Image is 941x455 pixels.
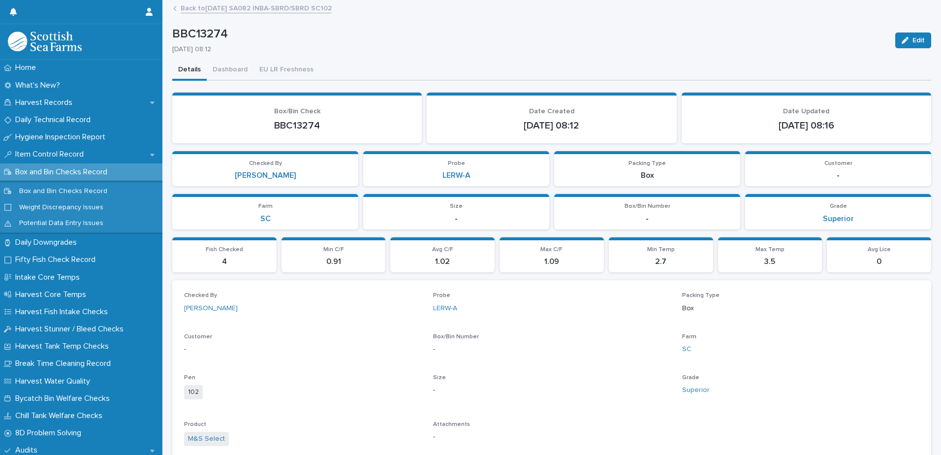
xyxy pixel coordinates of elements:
[433,385,670,395] p: -
[682,344,691,355] a: SC
[11,98,80,107] p: Harvest Records
[369,214,543,224] p: -
[172,45,883,54] p: [DATE] 08:12
[11,132,113,142] p: Hygiene Inspection Report
[181,2,332,13] a: Back to[DATE] SA082 INBA-SBRD/SBRD SC102
[11,325,131,334] p: Harvest Stunner / Bleed Checks
[323,247,344,253] span: Min C/F
[11,219,111,227] p: Potential Data Entry Issues
[184,422,206,427] span: Product
[560,214,734,224] p: -
[11,290,94,299] p: Harvest Core Temps
[184,344,421,355] p: -
[505,257,598,266] p: 1.09
[11,342,117,351] p: Harvest Tank Temp Checks
[8,32,82,51] img: mMrefqRFQpe26GRNOUkG
[184,303,238,314] a: [PERSON_NAME]
[11,446,45,455] p: Audits
[433,292,450,298] span: Probe
[274,108,320,115] span: Box/Bin Check
[11,187,115,195] p: Box and Bin Checks Record
[682,303,919,314] p: Box
[206,247,243,253] span: Fish Checked
[783,108,829,115] span: Date Updated
[755,247,784,253] span: Max Temp
[11,411,110,421] p: Chill Tank Welfare Checks
[682,375,699,381] span: Grade
[433,422,470,427] span: Attachments
[450,203,463,209] span: Size
[11,394,118,403] p: Bycatch Bin Welfare Checks
[235,171,296,180] a: [PERSON_NAME]
[751,171,925,180] p: -
[433,344,670,355] p: -
[682,292,720,298] span: Packing Type
[442,171,470,180] a: LERW-A
[615,257,707,266] p: 2.7
[433,334,479,340] span: Box/Bin Number
[833,257,925,266] p: 0
[11,359,119,368] p: Break Time Cleaning Record
[682,334,696,340] span: Farm
[287,257,380,266] p: 0.91
[184,292,217,298] span: Checked By
[178,257,271,266] p: 4
[540,247,563,253] span: Max C/F
[184,120,410,131] p: BBC13274
[253,60,319,81] button: EU LR Freshness
[11,63,44,72] p: Home
[11,115,98,125] p: Daily Technical Record
[172,60,207,81] button: Details
[682,385,710,395] a: Superior
[824,161,852,166] span: Customer
[433,303,457,314] a: LERW-A
[11,428,89,438] p: 8D Problem Solving
[823,214,854,224] a: Superior
[11,150,92,159] p: Item Control Record
[258,203,273,209] span: Farm
[11,307,116,317] p: Harvest Fish Intake Checks
[628,161,666,166] span: Packing Type
[439,120,664,131] p: [DATE] 08:12
[647,247,675,253] span: Min Temp
[184,375,195,381] span: Pen
[433,432,670,442] p: -
[868,247,891,253] span: Avg Lice
[625,203,670,209] span: Box/Bin Number
[11,203,111,212] p: Weight Discrepancy Issues
[560,171,734,180] p: Box
[724,257,816,266] p: 3.5
[895,32,931,48] button: Edit
[184,334,212,340] span: Customer
[448,161,465,166] span: Probe
[830,203,847,209] span: Grade
[172,27,887,41] p: BBC13274
[11,273,88,282] p: Intake Core Temps
[432,247,453,253] span: Avg C/F
[912,37,925,44] span: Edit
[529,108,574,115] span: Date Created
[693,120,919,131] p: [DATE] 08:16
[184,385,203,399] span: 102
[11,255,103,264] p: Fifty Fish Check Record
[11,238,85,247] p: Daily Downgrades
[188,434,225,444] a: M&S Select
[249,161,282,166] span: Checked By
[11,81,68,90] p: What's New?
[260,214,271,224] a: SC
[207,60,253,81] button: Dashboard
[396,257,489,266] p: 1.02
[11,377,98,386] p: Harvest Water Quality
[11,167,115,177] p: Box and Bin Checks Record
[433,375,446,381] span: Size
